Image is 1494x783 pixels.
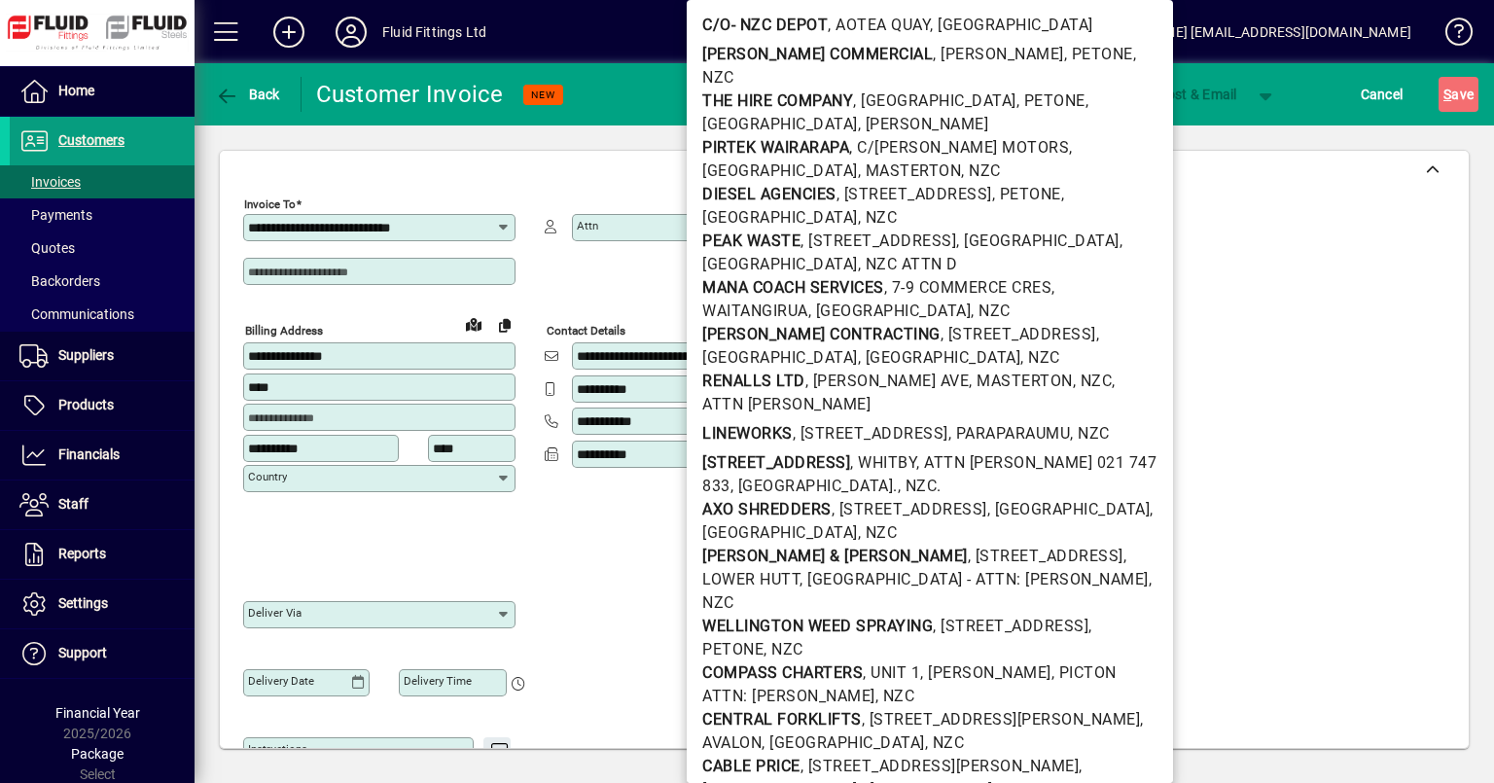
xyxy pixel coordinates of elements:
span: , [GEOGRAPHIC_DATA] [702,91,1088,133]
span: , 7-9 COMMERCE CRES [883,278,1051,297]
span: , [STREET_ADDRESS][PERSON_NAME] [800,757,1079,775]
span: , PARAPARAUMU [947,424,1070,443]
span: , PETONE [1063,45,1132,63]
span: , [GEOGRAPHIC_DATA] [857,348,1020,367]
b: C/O- NZC DEPOT [702,16,828,34]
span: , NZC [971,302,1011,320]
span: , PETONE [991,185,1060,203]
span: , [STREET_ADDRESS] [933,617,1088,635]
span: , [GEOGRAPHIC_DATA] [853,91,1016,110]
span: , NZC [857,523,897,542]
b: WELLINGTON WEED SPRAYING [702,617,933,635]
span: , [STREET_ADDRESS] [940,325,1095,343]
span: , MASTERTON [857,161,961,180]
b: DIESEL AGENCIES [702,185,836,203]
span: , [PERSON_NAME] [920,663,1051,682]
span: , [GEOGRAPHIC_DATA] [930,16,1093,34]
span: , NZC [874,687,914,705]
span: , NZC [702,570,1152,612]
span: , WAITANGIRUA [702,278,1055,320]
span: , [GEOGRAPHIC_DATA] [762,733,925,752]
b: [PERSON_NAME] COMMERCIAL [702,45,933,63]
b: CENTRAL FORKLIFTS [702,710,862,729]
span: , [GEOGRAPHIC_DATA] [956,231,1120,250]
span: , ATTN [PERSON_NAME] 021 747 833 [702,453,1156,495]
span: , [STREET_ADDRESS][PERSON_NAME] [861,710,1140,729]
b: PIRTEK WAIRARAPA [702,138,849,157]
span: , NZC [961,161,1001,180]
span: , [GEOGRAPHIC_DATA] [702,138,1073,180]
span: , [GEOGRAPHIC_DATA]. [729,477,897,495]
span: , NZC [764,640,803,658]
span: , [GEOGRAPHIC_DATA] [702,325,1099,367]
span: , WHITBY [850,453,916,472]
span: , [PERSON_NAME] AVE [804,372,969,390]
span: , [GEOGRAPHIC_DATA] - ATTN: [PERSON_NAME] [800,570,1149,588]
span: , AVALON [702,710,1144,752]
span: , LOWER HUTT [702,547,1126,588]
span: , [GEOGRAPHIC_DATA] [702,231,1122,273]
span: , NZC [1070,424,1110,443]
span: , NZC [1072,372,1112,390]
span: , NZC [1020,348,1060,367]
span: , [STREET_ADDRESS] [792,424,947,443]
span: , [STREET_ADDRESS] [800,231,956,250]
span: , ATTN [PERSON_NAME] [702,372,1116,413]
b: [PERSON_NAME] & [PERSON_NAME] [702,547,968,565]
b: [PERSON_NAME] CONTRACTING [702,325,941,343]
span: , UNIT 1 [863,663,920,682]
span: , [PERSON_NAME] [933,45,1064,63]
span: , C/[PERSON_NAME] MOTORS [849,138,1069,157]
span: , [GEOGRAPHIC_DATA] [807,302,971,320]
span: , AOTEA QUAY [828,16,930,34]
b: THE HIRE COMPANY [702,91,853,110]
b: [STREET_ADDRESS] [702,453,850,472]
span: , NZC [924,733,964,752]
span: , PETONE [702,617,1092,658]
span: , NZC. [897,477,941,495]
span: , [GEOGRAPHIC_DATA], [GEOGRAPHIC_DATA] [702,500,1154,542]
span: , PETONE [1015,91,1085,110]
span: , [STREET_ADDRESS] [836,185,991,203]
span: , PICTON ATTN: [PERSON_NAME] [702,663,1117,705]
span: , [PERSON_NAME] [857,115,988,133]
span: , MASTERTON [969,372,1073,390]
span: , [STREET_ADDRESS] [967,547,1122,565]
b: RENALLS LTD [702,372,805,390]
b: CABLE PRICE [702,757,800,775]
span: , NZC [702,45,1136,87]
span: , NZC ATTN D [857,255,957,273]
b: LINEWORKS [702,424,793,443]
span: , [GEOGRAPHIC_DATA] [702,185,1064,227]
span: , NZC [857,208,897,227]
span: , [STREET_ADDRESS] [831,500,986,518]
b: AXO SHREDDERS [702,500,832,518]
b: PEAK WASTE [702,231,800,250]
b: MANA COACH SERVICES [702,278,884,297]
b: COMPASS CHARTERS [702,663,863,682]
